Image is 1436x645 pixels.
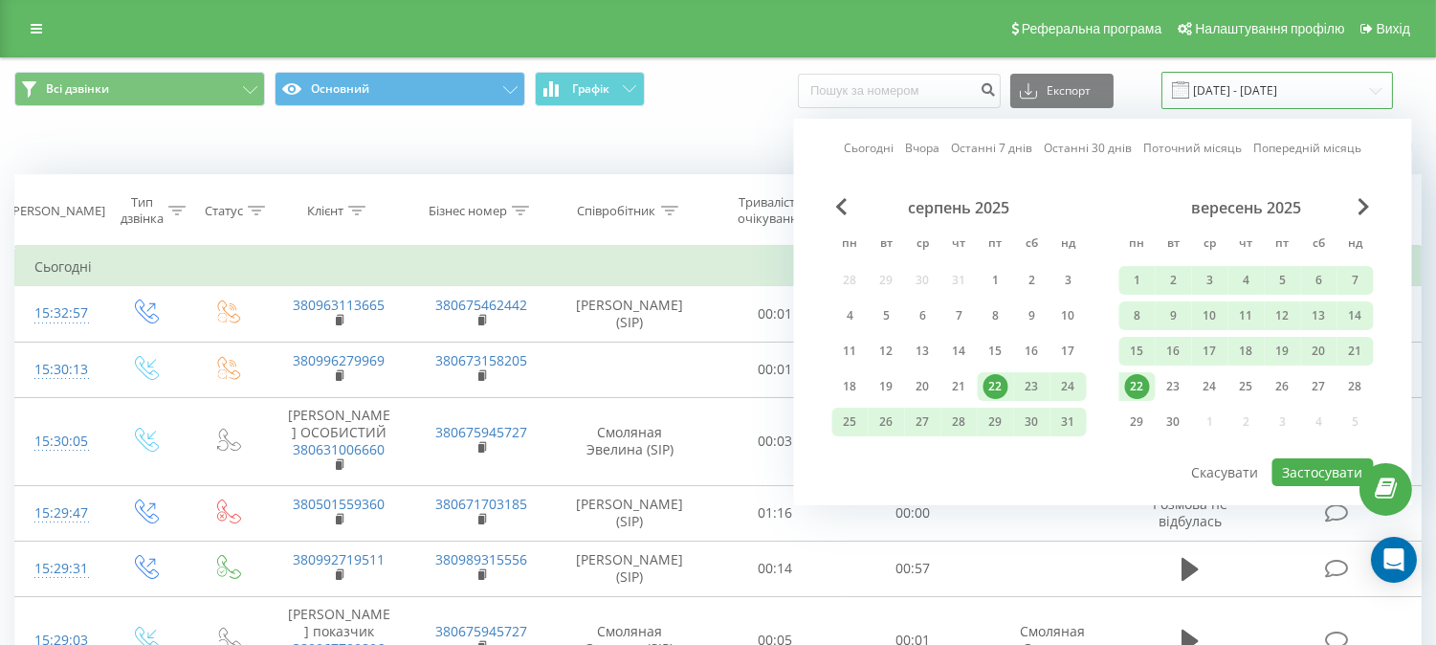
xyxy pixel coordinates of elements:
button: Експорт [1010,74,1114,108]
div: сб 30 серп 2025 р. [1014,408,1050,436]
td: [PERSON_NAME] (SIP) [553,286,707,342]
div: нд 24 серп 2025 р. [1050,372,1087,401]
div: 2 [1161,268,1186,293]
abbr: середа [909,231,938,259]
div: [PERSON_NAME] [9,203,105,219]
div: Бізнес номер [429,203,507,219]
div: 5 [874,303,899,328]
div: пн 15 вер 2025 р. [1119,337,1156,366]
div: вт 16 вер 2025 р. [1156,337,1192,366]
button: Застосувати [1272,458,1374,486]
div: пн 4 серп 2025 р. [832,301,869,330]
div: пт 1 серп 2025 р. [978,266,1014,295]
span: Всі дзвінки [46,81,109,97]
div: сб 23 серп 2025 р. [1014,372,1050,401]
abbr: субота [1305,231,1334,259]
abbr: понеділок [1123,231,1152,259]
div: 13 [1307,303,1332,328]
div: 20 [911,374,936,399]
div: 24 [1198,374,1223,399]
div: нд 17 серп 2025 р. [1050,337,1087,366]
abbr: субота [1018,231,1047,259]
div: сб 16 серп 2025 р. [1014,337,1050,366]
td: 00:00 [844,485,982,541]
div: чт 4 вер 2025 р. [1228,266,1265,295]
div: 22 [1125,374,1150,399]
div: 12 [874,339,899,364]
div: 10 [1198,303,1223,328]
button: Графік [535,72,645,106]
div: 25 [1234,374,1259,399]
div: вт 26 серп 2025 р. [869,408,905,436]
div: 31 [1056,410,1081,434]
div: пн 18 серп 2025 р. [832,372,869,401]
a: 380996279969 [293,351,385,369]
span: Розмова не відбулась [1153,495,1227,530]
div: 23 [1020,374,1045,399]
div: чт 7 серп 2025 р. [941,301,978,330]
abbr: понеділок [836,231,865,259]
a: 380963113665 [293,296,385,314]
div: сб 2 серп 2025 р. [1014,266,1050,295]
a: 380675945727 [435,622,527,640]
div: чт 21 серп 2025 р. [941,372,978,401]
div: 15 [983,339,1008,364]
div: 1 [983,268,1008,293]
a: 380675462442 [435,296,527,314]
span: Реферальна програма [1022,21,1162,36]
div: 7 [1343,268,1368,293]
button: Скасувати [1181,458,1269,486]
div: чт 11 вер 2025 р. [1228,301,1265,330]
div: сб 20 вер 2025 р. [1301,337,1337,366]
div: пн 8 вер 2025 р. [1119,301,1156,330]
div: 17 [1056,339,1081,364]
div: 20 [1307,339,1332,364]
div: 24 [1056,374,1081,399]
div: 25 [838,410,863,434]
div: ср 13 серп 2025 р. [905,337,941,366]
abbr: вівторок [1160,231,1188,259]
td: 00:14 [707,541,845,596]
div: 29 [1125,410,1150,434]
div: 22 [983,374,1008,399]
div: 2 [1020,268,1045,293]
div: 15:29:47 [34,495,83,532]
abbr: неділя [1341,231,1370,259]
abbr: неділя [1054,231,1083,259]
a: Попередній місяць [1253,139,1361,157]
div: 30 [1020,410,1045,434]
div: 15 [1125,339,1150,364]
div: пт 12 вер 2025 р. [1265,301,1301,330]
div: 19 [1270,339,1295,364]
div: 30 [1161,410,1186,434]
div: 29 [983,410,1008,434]
div: ср 24 вер 2025 р. [1192,372,1228,401]
div: Клієнт [307,203,343,219]
div: 23 [1161,374,1186,399]
abbr: п’ятниця [982,231,1010,259]
td: 00:03 [707,397,845,485]
div: нд 3 серп 2025 р. [1050,266,1087,295]
div: 18 [1234,339,1259,364]
td: 00:01 [707,342,845,397]
button: Всі дзвінки [14,72,265,106]
div: 3 [1056,268,1081,293]
div: 16 [1020,339,1045,364]
div: вт 30 вер 2025 р. [1156,408,1192,436]
div: 15:29:31 [34,550,83,588]
div: 9 [1161,303,1186,328]
div: 26 [1270,374,1295,399]
div: 6 [911,303,936,328]
div: нд 31 серп 2025 р. [1050,408,1087,436]
div: чт 18 вер 2025 р. [1228,337,1265,366]
div: вт 2 вер 2025 р. [1156,266,1192,295]
div: пн 25 серп 2025 р. [832,408,869,436]
span: Вихід [1377,21,1410,36]
div: Статус [205,203,243,219]
div: серпень 2025 [832,198,1087,217]
span: Графік [572,82,609,96]
div: Тривалість очікування [724,194,818,227]
div: чт 28 серп 2025 р. [941,408,978,436]
div: 19 [874,374,899,399]
div: сб 27 вер 2025 р. [1301,372,1337,401]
